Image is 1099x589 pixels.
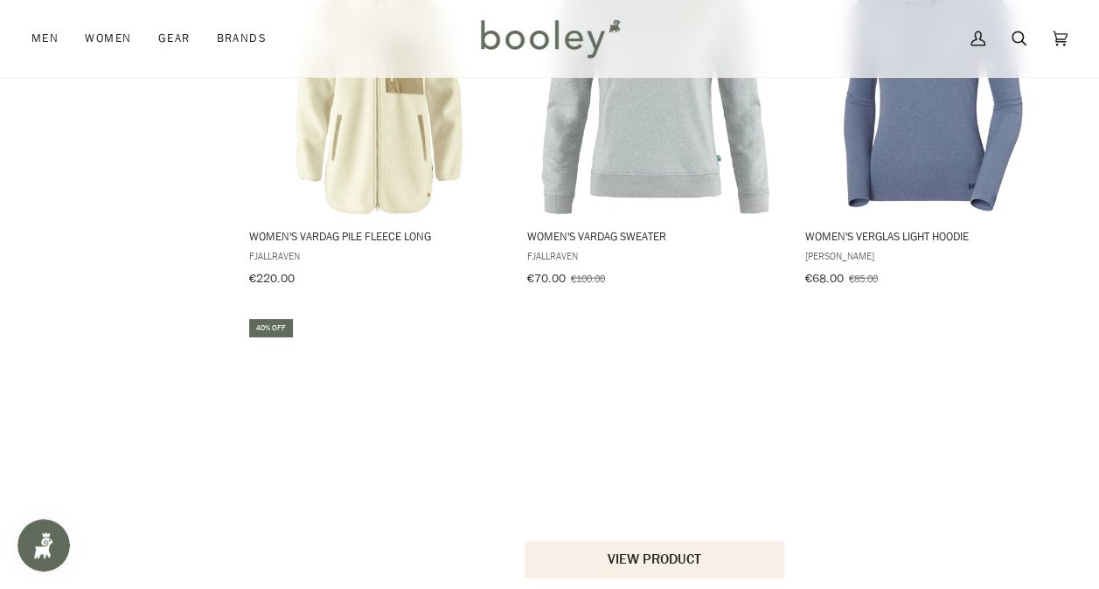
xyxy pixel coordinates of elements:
[249,248,505,263] span: Fjallraven
[249,319,293,337] div: 40% off
[525,317,786,579] img: The North Face Women's Yumiori Full Zip Fleece Indigo Plum / Estate Blue / Iron Bronze - Booley G...
[31,30,59,47] span: Men
[805,228,1061,244] span: Women's Verglas Light Hoodie
[216,30,267,47] span: Brands
[571,271,605,286] span: €100.00
[527,270,566,287] span: €70.00
[85,30,131,47] span: Women
[473,13,626,64] img: Booley
[249,228,505,244] span: Women's Vardag Pile Fleece Long
[849,271,878,286] span: €85.00
[158,30,191,47] span: Gear
[525,541,784,579] button: View product
[17,519,70,572] iframe: Button to open loyalty program pop-up
[527,248,783,263] span: Fjallraven
[805,248,1061,263] span: [PERSON_NAME]
[527,228,783,244] span: Women's Vardag Sweater
[249,270,295,287] span: €220.00
[805,270,844,287] span: €68.00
